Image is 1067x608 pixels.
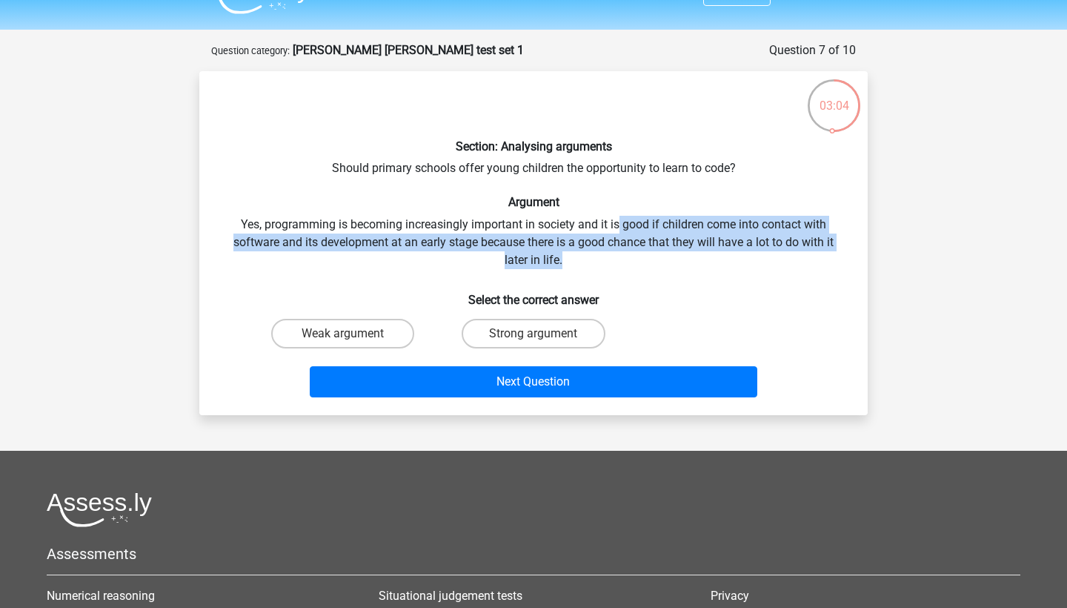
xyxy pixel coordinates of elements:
[293,43,524,57] strong: [PERSON_NAME] [PERSON_NAME] test set 1
[769,42,856,59] div: Question 7 of 10
[711,589,749,603] a: Privacy
[223,195,844,209] h6: Argument
[47,545,1020,563] h5: Assessments
[47,492,152,527] img: Assessly logo
[271,319,414,348] label: Weak argument
[211,45,290,56] small: Question category:
[47,589,155,603] a: Numerical reasoning
[205,83,862,403] div: Should primary schools offer young children the opportunity to learn to code? Yes, programming is...
[223,139,844,153] h6: Section: Analysing arguments
[310,366,758,397] button: Next Question
[462,319,605,348] label: Strong argument
[806,78,862,115] div: 03:04
[379,589,522,603] a: Situational judgement tests
[223,281,844,307] h6: Select the correct answer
